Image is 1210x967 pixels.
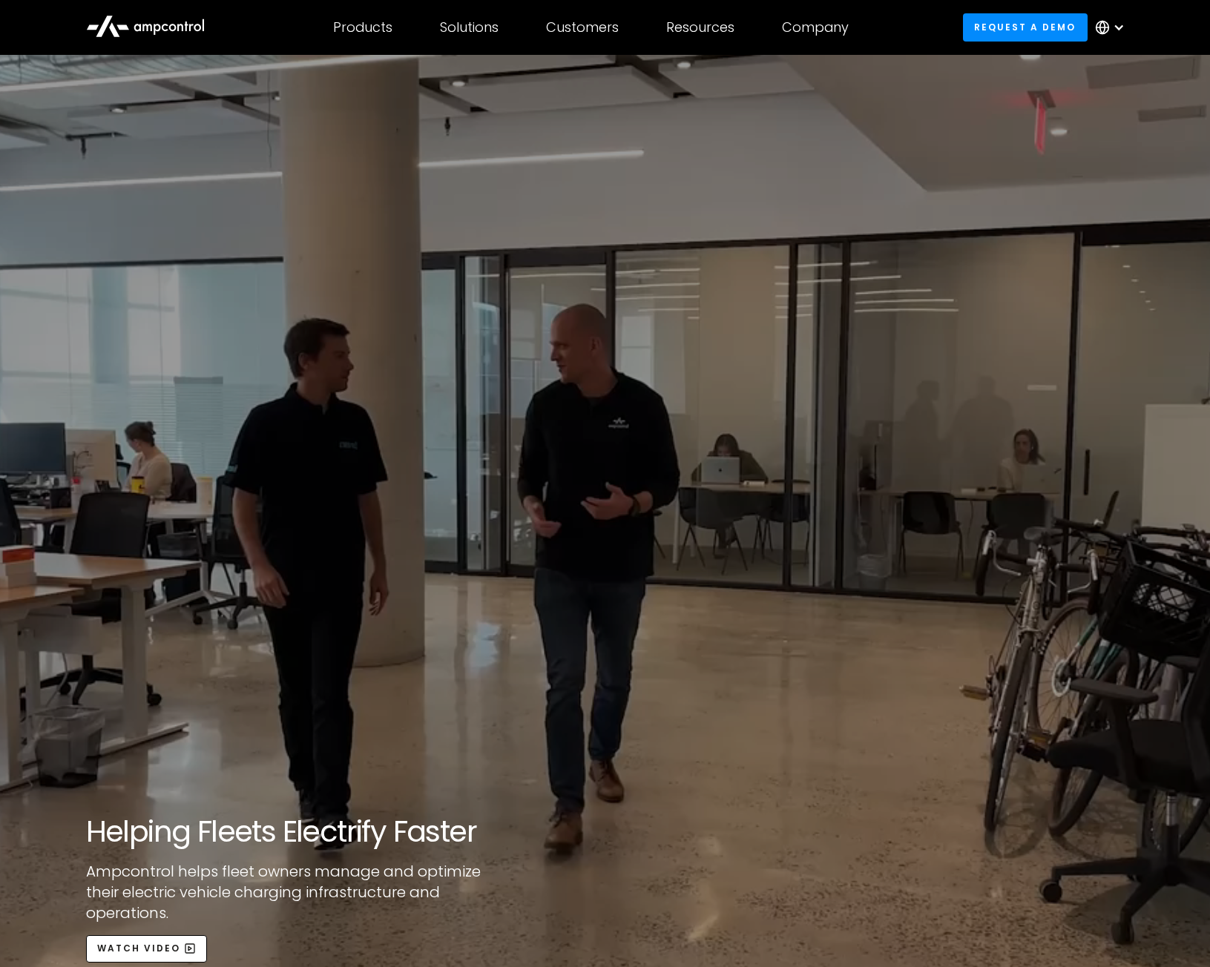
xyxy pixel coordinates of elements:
[782,19,849,36] div: Company
[546,19,619,36] div: Customers
[963,13,1088,41] a: Request a demo
[333,19,392,36] div: Products
[440,19,499,36] div: Solutions
[666,19,734,36] div: Resources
